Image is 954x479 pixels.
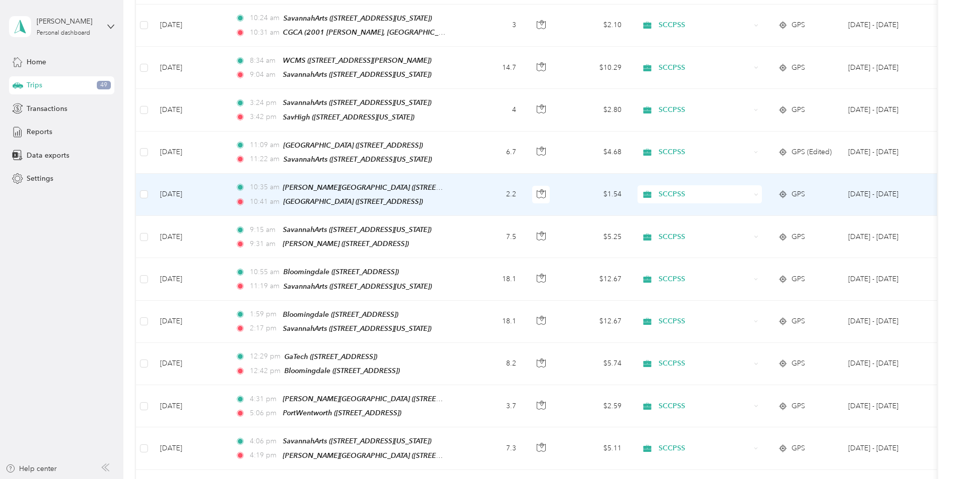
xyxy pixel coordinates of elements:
span: 11:19 am [250,281,279,292]
span: 11:09 am [250,140,279,151]
span: 12:42 pm [250,366,280,377]
td: Aug 1 - 31, 2025 [840,343,931,385]
span: [PERSON_NAME][GEOGRAPHIC_DATA] ([STREET_ADDRESS]) [283,183,479,192]
td: Aug 1 - 31, 2025 [840,174,931,216]
span: GPS [791,104,805,115]
td: $5.25 [559,216,629,258]
td: [DATE] [152,216,227,258]
td: 7.5 [458,216,524,258]
span: Home [27,57,46,67]
span: 5:06 pm [250,408,278,419]
td: $12.67 [559,301,629,343]
td: $5.11 [559,427,629,469]
span: [PERSON_NAME] ([STREET_ADDRESS]) [283,240,409,248]
span: 4:31 pm [250,394,278,405]
td: 18.1 [458,301,524,343]
span: SavannahArts ([STREET_ADDRESS][US_STATE]) [283,98,431,106]
td: $2.80 [559,89,629,131]
span: GPS [791,443,805,454]
span: SCCPSS [659,358,750,369]
td: Aug 1 - 31, 2025 [840,216,931,258]
span: 3:24 pm [250,97,278,108]
span: 10:35 am [250,182,278,193]
span: SCCPSS [659,189,750,200]
span: Reports [27,127,52,137]
span: Bloomingdale ([STREET_ADDRESS]) [284,367,400,375]
span: SavannahArts ([STREET_ADDRESS][US_STATE]) [283,14,432,22]
span: 9:15 am [250,224,278,235]
td: Aug 1 - 31, 2025 [840,89,931,131]
span: 8:34 am [250,55,278,66]
span: [PERSON_NAME][GEOGRAPHIC_DATA] ([STREET_ADDRESS][PERSON_NAME][PERSON_NAME]) [283,395,592,403]
span: Bloomingdale ([STREET_ADDRESS]) [283,268,399,276]
div: Personal dashboard [37,30,90,36]
button: Help center [6,463,57,474]
span: 12:29 pm [250,351,280,362]
span: SCCPSS [659,62,750,73]
span: SavannahArts ([STREET_ADDRESS][US_STATE]) [283,225,431,233]
span: SCCPSS [659,104,750,115]
div: [PERSON_NAME] [37,16,99,27]
td: [DATE] [152,343,227,385]
span: 10:41 am [250,196,279,207]
td: $5.74 [559,343,629,385]
span: GPS [791,401,805,412]
span: 10:31 am [250,27,278,38]
span: 3:42 pm [250,111,278,123]
span: GPS [791,20,805,31]
span: SCCPSS [659,231,750,243]
span: Transactions [27,103,67,114]
td: 18.1 [458,258,524,300]
td: [DATE] [152,47,227,89]
span: SavannahArts ([STREET_ADDRESS][US_STATE]) [283,437,431,445]
td: Aug 1 - 31, 2025 [840,258,931,300]
td: [DATE] [152,301,227,343]
span: 10:55 am [250,267,279,278]
span: 1:59 pm [250,309,278,320]
span: Settings [27,173,53,184]
td: $2.59 [559,385,629,427]
td: 2.2 [458,174,524,216]
span: WCMS ([STREET_ADDRESS][PERSON_NAME]) [283,56,431,64]
td: 6.7 [458,132,524,174]
span: 4:06 pm [250,436,278,447]
span: SavannahArts ([STREET_ADDRESS][US_STATE]) [283,70,431,78]
span: SavannahArts ([STREET_ADDRESS][US_STATE]) [283,155,432,163]
td: [DATE] [152,89,227,131]
span: GPS [791,62,805,73]
span: SCCPSS [659,274,750,285]
td: Aug 1 - 31, 2025 [840,427,931,469]
span: SavannahArts ([STREET_ADDRESS][US_STATE]) [283,324,431,332]
td: Aug 1 - 31, 2025 [840,47,931,89]
span: [GEOGRAPHIC_DATA] ([STREET_ADDRESS]) [283,141,423,149]
span: SCCPSS [659,401,750,412]
td: Aug 1 - 31, 2025 [840,132,931,174]
td: 3.7 [458,385,524,427]
iframe: Everlance-gr Chat Button Frame [898,423,954,479]
span: GPS [791,316,805,327]
span: Data exports [27,150,69,161]
span: [PERSON_NAME][GEOGRAPHIC_DATA] ([STREET_ADDRESS][PERSON_NAME][PERSON_NAME]) [283,451,592,460]
span: Trips [27,80,42,90]
span: GPS [791,231,805,243]
td: $10.29 [559,47,629,89]
td: [DATE] [152,132,227,174]
td: 8.2 [458,343,524,385]
td: $2.10 [559,5,629,47]
td: 3 [458,5,524,47]
span: 4:19 pm [250,450,278,461]
span: 10:24 am [250,13,279,24]
td: [DATE] [152,5,227,47]
span: 2:17 pm [250,323,278,334]
span: 9:31 am [250,238,278,250]
td: [DATE] [152,385,227,427]
td: Aug 1 - 31, 2025 [840,385,931,427]
td: Aug 1 - 31, 2025 [840,301,931,343]
span: GPS [791,274,805,285]
span: CGCA (2001 [PERSON_NAME], [GEOGRAPHIC_DATA], [GEOGRAPHIC_DATA]) [283,28,534,37]
span: Bloomingdale ([STREET_ADDRESS]) [283,310,398,318]
td: $12.67 [559,258,629,300]
span: SavannahArts ([STREET_ADDRESS][US_STATE]) [283,282,432,290]
td: [DATE] [152,258,227,300]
